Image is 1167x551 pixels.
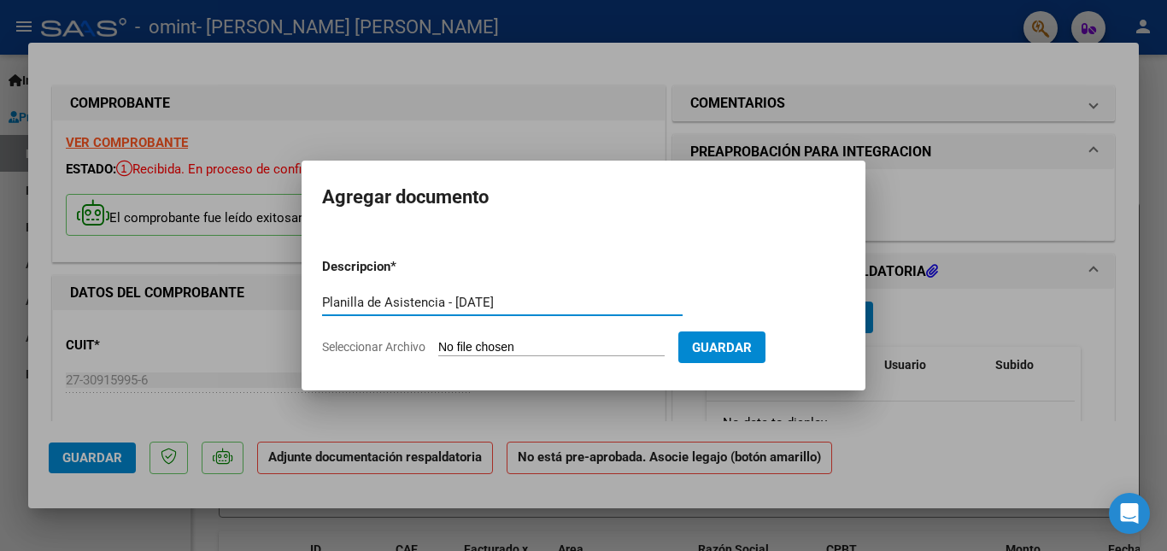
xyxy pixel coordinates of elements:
[1109,493,1150,534] div: Open Intercom Messenger
[692,340,752,355] span: Guardar
[322,340,425,354] span: Seleccionar Archivo
[678,331,765,363] button: Guardar
[322,181,845,214] h2: Agregar documento
[322,257,479,277] p: Descripcion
